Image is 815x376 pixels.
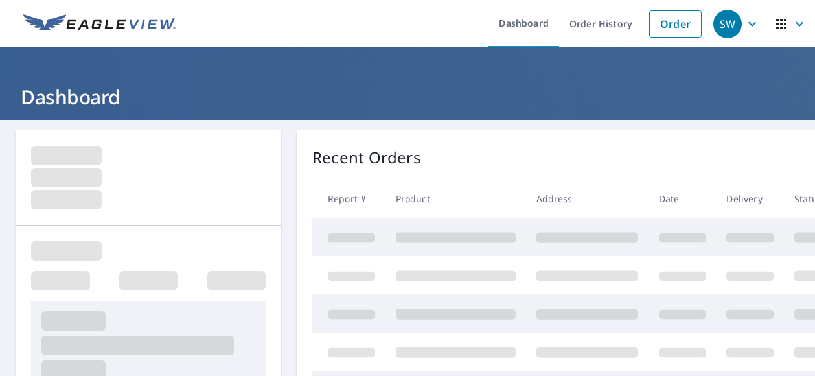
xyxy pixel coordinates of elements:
th: Report # [312,180,385,218]
th: Product [385,180,526,218]
h1: Dashboard [16,84,799,110]
th: Address [526,180,649,218]
th: Delivery [716,180,784,218]
a: Order [649,10,702,38]
div: SW [713,10,742,38]
img: EV Logo [23,14,176,34]
th: Date [649,180,717,218]
p: Recent Orders [312,146,421,169]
